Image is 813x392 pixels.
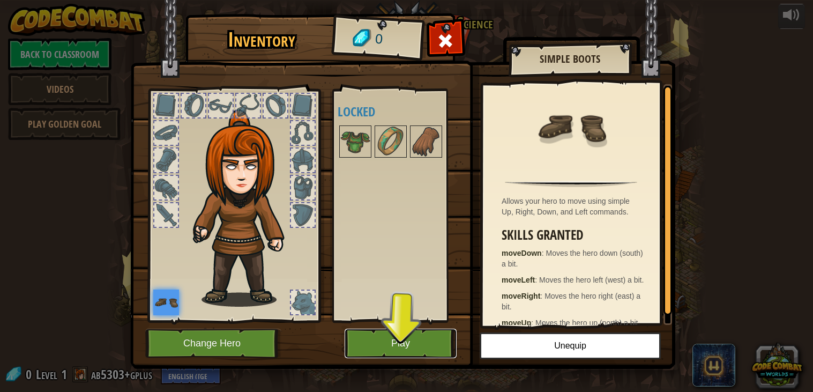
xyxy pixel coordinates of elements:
[376,127,406,157] img: portrait.png
[542,249,546,257] span: :
[502,292,540,300] strong: moveRight
[540,292,545,300] span: :
[536,92,606,162] img: portrait.png
[502,249,643,268] span: Moves the hero down (south) a bit.
[153,290,179,315] img: portrait.png
[411,127,441,157] img: portrait.png
[502,228,646,242] h3: Skills Granted
[480,332,661,359] button: Unequip
[375,29,384,49] span: 0
[502,196,646,217] div: Allows your hero to move using simple Up, Right, Down, and Left commands.
[505,181,637,187] img: hr.png
[519,53,620,65] h2: Simple Boots
[188,109,303,307] img: hair_f2.png
[345,329,457,358] button: Play
[502,276,535,284] strong: moveLeft
[145,329,281,358] button: Change Hero
[502,292,640,311] span: Moves the hero right (east) a bit.
[531,319,535,327] span: :
[193,28,330,51] h1: Inventory
[535,319,640,327] span: Moves the hero up (north) a bit.
[502,249,542,257] strong: moveDown
[502,319,531,327] strong: moveUp
[535,276,539,284] span: :
[340,127,370,157] img: portrait.png
[539,276,644,284] span: Moves the hero left (west) a bit.
[338,105,464,119] h4: Locked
